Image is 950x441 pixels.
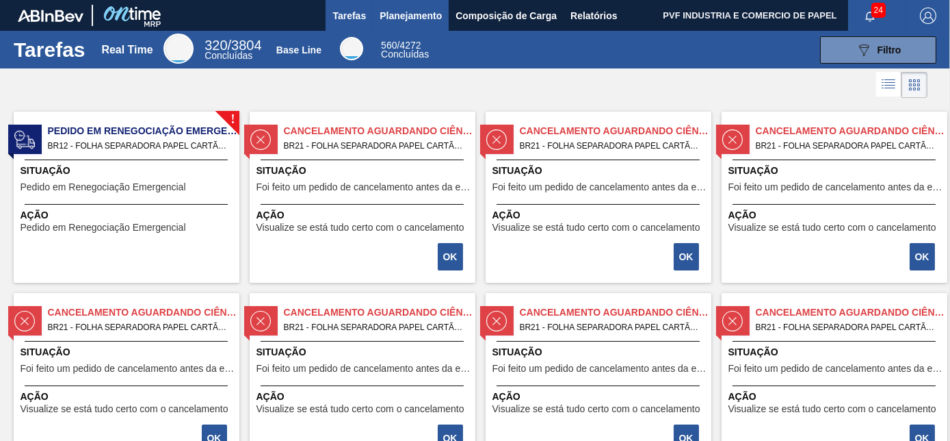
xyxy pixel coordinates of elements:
span: Visualize se está tudo certo com o cancelamento [256,223,464,233]
button: OK [674,243,699,270]
img: status [250,311,271,331]
img: status [14,129,35,150]
span: Visualize se está tudo certo com o cancelamento [256,404,464,414]
span: 320 [204,38,227,53]
span: Situação [492,164,708,178]
span: BR21 - FOLHA SEPARADORA PAPEL CARTÃO Pedido - 1873714 [756,320,936,335]
div: Visão em Lista [876,72,901,98]
span: Visualize se está tudo certo com o cancelamento [21,404,228,414]
span: Concluídas [204,50,252,61]
img: status [14,311,35,331]
span: Cancelamento aguardando ciência [284,305,475,320]
img: status [486,311,507,331]
div: Real Time [163,34,194,64]
span: Pedido em Renegociação Emergencial [48,124,239,138]
img: Logout [920,8,936,24]
span: Situação [256,345,472,360]
span: Ação [728,390,944,404]
span: Situação [728,164,944,178]
span: Pedido em Renegociação Emergencial [21,182,186,192]
div: Visão em Cards [901,72,927,98]
span: / 4272 [381,40,421,51]
button: Notificações [848,6,892,25]
div: Completar tarefa: 30218957 [675,242,700,272]
img: status [250,129,271,150]
button: OK [910,243,935,270]
span: BR21 - FOLHA SEPARADORA PAPEL CARTÃO Pedido - 1873701 [284,138,464,153]
span: Ação [21,208,236,223]
span: BR21 - FOLHA SEPARADORA PAPEL CARTÃO Pedido - 1873712 [520,320,700,335]
span: Situação [21,345,236,360]
span: Pedido em Renegociação Emergencial [21,223,186,233]
span: Cancelamento aguardando ciência [520,124,711,138]
span: Concluídas [381,49,429,60]
span: Cancelamento aguardando ciência [284,124,475,138]
div: Base Line [276,45,321,55]
span: Visualize se está tudo certo com o cancelamento [492,404,700,414]
div: Completar tarefa: 30218958 [911,242,936,272]
span: Foi feito um pedido de cancelamento antes da etapa de aguardando faturamento [728,182,944,192]
span: Ação [492,208,708,223]
span: 560 [381,40,397,51]
span: BR12 - FOLHA SEPARADORA PAPEL CARTÃO Pedido - 2041238 [48,138,228,153]
span: Cancelamento aguardando ciência [520,305,711,320]
span: Composição de Carga [456,8,557,24]
span: Visualize se está tudo certo com o cancelamento [728,223,936,233]
span: Tarefas [332,8,366,24]
span: Filtro [878,45,901,55]
span: BR21 - FOLHA SEPARADORA PAPEL CARTÃO Pedido - 1873710 [756,138,936,153]
span: Situação [256,164,472,178]
span: ! [230,114,235,125]
span: Planejamento [380,8,442,24]
img: TNhmsLtSVTkK8tSr43FrP2fwEKptu5GPRR3wAAAABJRU5ErkJggg== [18,10,83,22]
span: Relatórios [570,8,617,24]
div: Base Line [381,41,429,59]
img: status [722,311,743,331]
img: status [486,129,507,150]
div: Completar tarefa: 30218956 [439,242,464,272]
span: Foi feito um pedido de cancelamento antes da etapa de aguardando faturamento [256,182,472,192]
span: Foi feito um pedido de cancelamento antes da etapa de aguardando faturamento [728,364,944,374]
span: Cancelamento aguardando ciência [756,305,947,320]
button: OK [438,243,463,270]
div: Base Line [340,37,363,60]
span: 24 [871,3,886,18]
div: Real Time [101,44,153,56]
span: Situação [21,164,236,178]
span: Foi feito um pedido de cancelamento antes da etapa de aguardando faturamento [256,364,472,374]
span: Cancelamento aguardando ciência [756,124,947,138]
span: Visualize se está tudo certo com o cancelamento [492,223,700,233]
span: Ação [492,390,708,404]
span: Situação [492,345,708,360]
span: Foi feito um pedido de cancelamento antes da etapa de aguardando faturamento [21,364,236,374]
span: Ação [256,208,472,223]
span: Visualize se está tudo certo com o cancelamento [728,404,936,414]
span: Situação [728,345,944,360]
span: Ação [21,390,236,404]
span: Foi feito um pedido de cancelamento antes da etapa de aguardando faturamento [492,364,708,374]
span: Foi feito um pedido de cancelamento antes da etapa de aguardando faturamento [492,182,708,192]
span: Ação [256,390,472,404]
span: Ação [728,208,944,223]
div: Real Time [204,40,261,60]
span: / 3804 [204,38,261,53]
img: status [722,129,743,150]
span: BR21 - FOLHA SEPARADORA PAPEL CARTÃO Pedido - 1873707 [520,138,700,153]
span: BR21 - FOLHA SEPARADORA PAPEL CARTÃO Pedido - 1873726 [284,320,464,335]
h1: Tarefas [14,42,85,58]
span: BR21 - FOLHA SEPARADORA PAPEL CARTÃO Pedido - 1873725 [48,320,228,335]
button: Filtro [820,36,936,64]
span: Cancelamento aguardando ciência [48,305,239,320]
